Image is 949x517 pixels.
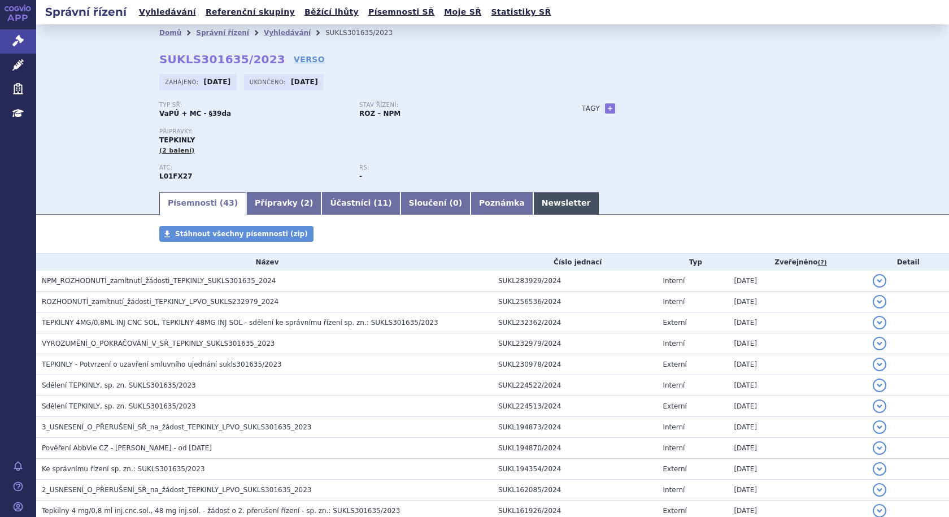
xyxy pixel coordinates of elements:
button: detail [873,441,886,455]
span: Interní [663,423,685,431]
td: [DATE] [728,417,867,438]
a: Newsletter [533,192,599,215]
td: SUKL224522/2024 [493,375,657,396]
span: 11 [377,198,388,207]
a: Účastníci (11) [321,192,400,215]
a: Stáhnout všechny písemnosti (zip) [159,226,314,242]
td: SUKL283929/2024 [493,271,657,292]
span: Externí [663,360,686,368]
span: Ke správnímu řízení sp. zn.: SUKLS301635/2023 [42,465,205,473]
p: RS: [359,164,548,171]
strong: VaPÚ + MC - §39da [159,110,231,118]
p: Přípravky: [159,128,559,135]
span: Interní [663,298,685,306]
td: [DATE] [728,396,867,417]
td: [DATE] [728,375,867,396]
a: Referenční skupiny [202,5,298,20]
span: ROZHODNUTÍ_zamítnutí_žádosti_TEPKINLY_LPVO_SUKLS232979_2024 [42,298,278,306]
strong: - [359,172,362,180]
span: (2 balení) [159,147,195,154]
span: Tepkilny 4 mg/0,8 ml inj.cnc.sol., 48 mg inj.sol. - žádost o 2. přerušení řízení - sp. zn.: SUKLS... [42,507,400,515]
td: SUKL232362/2024 [493,312,657,333]
p: Stav řízení: [359,102,548,108]
button: detail [873,274,886,288]
th: Typ [657,254,728,271]
span: TEPKINLY - Potvrzení o uzavření smluvního ujednání sukls301635/2023 [42,360,282,368]
span: Interní [663,381,685,389]
td: SUKL256536/2024 [493,292,657,312]
button: detail [873,295,886,309]
a: VERSO [294,54,325,65]
td: [DATE] [728,480,867,501]
strong: ROZ – NPM [359,110,401,118]
td: SUKL162085/2024 [493,480,657,501]
button: detail [873,483,886,497]
td: [DATE] [728,271,867,292]
strong: EPKORITAMAB [159,172,193,180]
button: detail [873,379,886,392]
span: Zahájeno: [165,77,201,86]
span: 3_USNESENÍ_O_PŘERUŠENÍ_SŘ_na_žádost_TEPKINLY_LPVO_SUKLS301635_2023 [42,423,311,431]
strong: SUKLS301635/2023 [159,53,285,66]
button: detail [873,462,886,476]
td: [DATE] [728,333,867,354]
span: 2_USNESENÍ_O_PŘERUŠENÍ_SŘ_na_žádost_TEPKINLY_LPVO_SUKLS301635_2023 [42,486,311,494]
span: TEPKINLY [159,136,195,144]
strong: [DATE] [291,78,318,86]
strong: [DATE] [204,78,231,86]
p: ATC: [159,164,348,171]
td: [DATE] [728,459,867,480]
a: Domů [159,29,181,37]
span: Stáhnout všechny písemnosti (zip) [175,230,308,238]
span: 2 [304,198,310,207]
span: TEPKILNY 4MG/0,8ML INJ CNC SOL, TEPKILNY 48MG INJ SOL - sdělení ke správnímu řízení sp. zn.: SUKL... [42,319,438,327]
span: NPM_ROZHODNUTÍ_zamítnutí_žádosti_TEPKINLY_SUKLS301635_2024 [42,277,276,285]
th: Název [36,254,493,271]
button: detail [873,358,886,371]
td: SUKL194873/2024 [493,417,657,438]
span: Interní [663,340,685,347]
a: Sloučení (0) [401,192,471,215]
abbr: (?) [818,259,827,267]
a: Statistiky SŘ [487,5,554,20]
td: [DATE] [728,312,867,333]
h3: Tagy [582,102,600,115]
span: Interní [663,277,685,285]
td: [DATE] [728,292,867,312]
a: Písemnosti (43) [159,192,246,215]
span: Externí [663,507,686,515]
span: Sdělení TEPKINLY, sp. zn. SUKLS301635/2023 [42,381,196,389]
a: Běžící lhůty [301,5,362,20]
span: 0 [453,198,459,207]
span: 43 [223,198,234,207]
td: [DATE] [728,438,867,459]
span: Interní [663,444,685,452]
td: SUKL232979/2024 [493,333,657,354]
li: SUKLS301635/2023 [325,24,407,41]
button: detail [873,399,886,413]
a: Poznámka [471,192,533,215]
button: detail [873,316,886,329]
a: Písemnosti SŘ [365,5,438,20]
button: detail [873,420,886,434]
th: Číslo jednací [493,254,657,271]
a: Vyhledávání [264,29,311,37]
td: SUKL194870/2024 [493,438,657,459]
span: Pověření AbbVie CZ - Purkertová - od 28.07.2024 [42,444,212,452]
span: VYROZUMĚNÍ_O_POKRAČOVÁNÍ_V_SŘ_TEPKINLY_SUKLS301635_2023 [42,340,275,347]
span: Externí [663,402,686,410]
td: SUKL230978/2024 [493,354,657,375]
td: SUKL194354/2024 [493,459,657,480]
td: [DATE] [728,354,867,375]
button: detail [873,337,886,350]
a: Vyhledávání [136,5,199,20]
span: Interní [663,486,685,494]
h2: Správní řízení [36,4,136,20]
th: Zveřejněno [728,254,867,271]
a: + [605,103,615,114]
a: Moje SŘ [441,5,485,20]
td: SUKL224513/2024 [493,396,657,417]
span: Externí [663,319,686,327]
span: Externí [663,465,686,473]
th: Detail [867,254,949,271]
